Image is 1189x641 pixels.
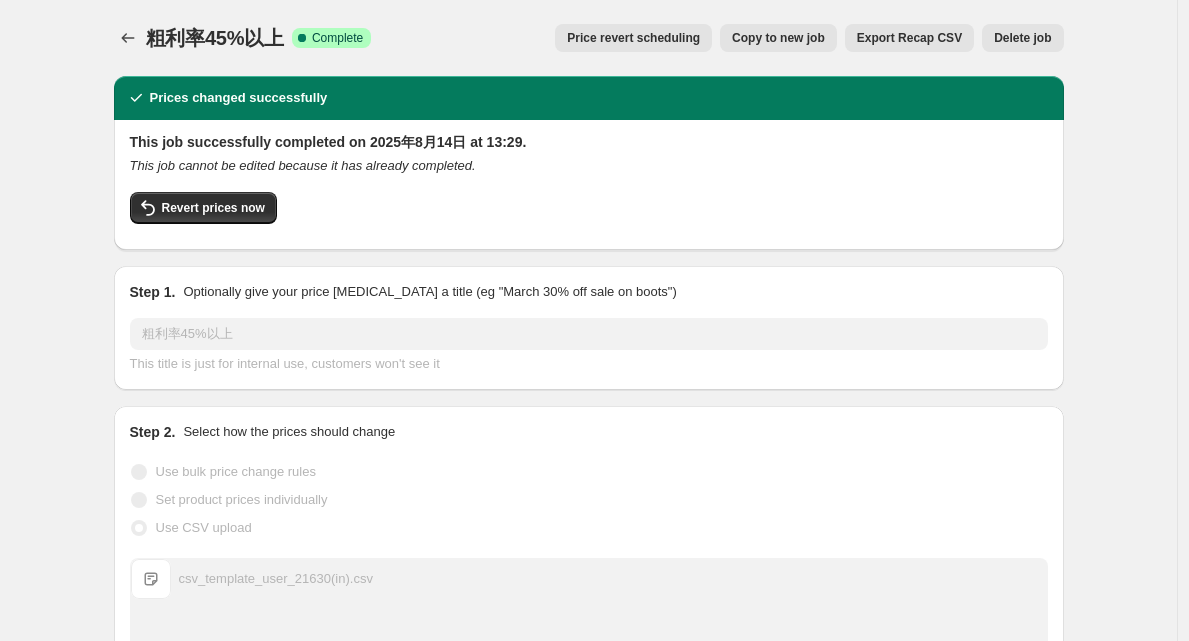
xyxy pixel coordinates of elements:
button: Export Recap CSV [845,24,974,52]
span: Set product prices individually [156,492,328,507]
button: Price change jobs [114,24,142,52]
p: Optionally give your price [MEDICAL_DATA] a title (eg "March 30% off sale on boots") [183,282,676,302]
h2: Step 2. [130,422,176,442]
h2: Step 1. [130,282,176,302]
span: Use bulk price change rules [156,464,316,479]
span: Price revert scheduling [567,30,700,46]
span: 粗利率45%以上 [146,27,284,49]
p: Select how the prices should change [183,422,395,442]
span: Copy to new job [732,30,825,46]
span: This title is just for internal use, customers won't see it [130,356,440,371]
input: 30% off holiday sale [130,318,1048,350]
h2: Prices changed successfully [150,88,328,108]
button: Price revert scheduling [555,24,712,52]
i: This job cannot be edited because it has already completed. [130,158,476,173]
span: Use CSV upload [156,520,252,535]
button: Copy to new job [720,24,837,52]
button: Delete job [982,24,1063,52]
button: Revert prices now [130,192,277,224]
h2: This job successfully completed on 2025年8月14日 at 13:29. [130,132,1048,152]
span: Complete [312,30,363,46]
span: Export Recap CSV [857,30,962,46]
span: Delete job [994,30,1051,46]
div: csv_template_user_21630(in).csv [179,569,373,589]
span: Revert prices now [162,200,265,216]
